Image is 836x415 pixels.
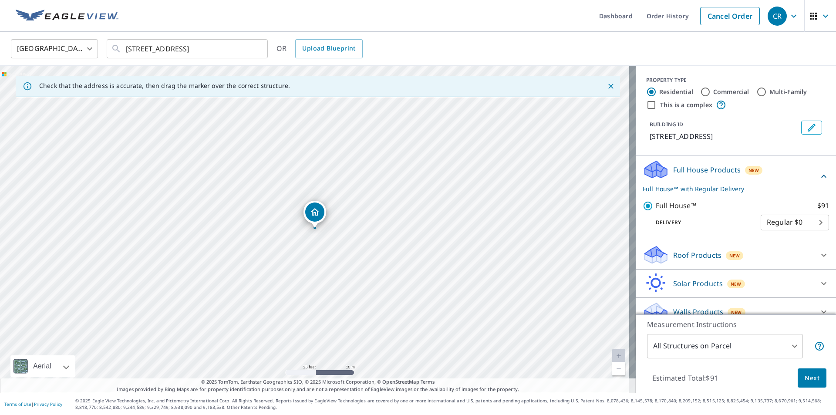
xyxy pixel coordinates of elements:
span: New [729,252,740,259]
p: | [4,402,62,407]
a: Upload Blueprint [295,39,362,58]
label: Commercial [713,88,749,96]
p: © 2025 Eagle View Technologies, Inc. and Pictometry International Corp. All Rights Reserved. Repo... [75,398,832,411]
p: Full House™ with Regular Delivery [643,184,819,193]
p: Full House™ [656,200,696,211]
button: Next [798,368,826,388]
a: Current Level 20, Zoom In Disabled [612,349,625,362]
p: Full House Products [673,165,741,175]
p: Measurement Instructions [647,319,825,330]
div: OR [276,39,363,58]
button: Edit building 1 [801,121,822,135]
div: [GEOGRAPHIC_DATA] [11,37,98,61]
div: Aerial [10,355,75,377]
label: Residential [659,88,693,96]
p: Walls Products [673,307,723,317]
a: Terms of Use [4,401,31,407]
label: Multi-Family [769,88,807,96]
img: EV Logo [16,10,118,23]
label: This is a complex [660,101,712,109]
p: Delivery [643,219,761,226]
span: New [748,167,759,174]
div: PROPERTY TYPE [646,76,826,84]
span: Upload Blueprint [302,43,355,54]
p: Solar Products [673,278,723,289]
p: [STREET_ADDRESS] [650,131,798,142]
input: Search by address or latitude-longitude [126,37,250,61]
div: Solar ProductsNew [643,273,829,294]
div: All Structures on Parcel [647,334,803,358]
a: OpenStreetMap [382,378,419,385]
p: Roof Products [673,250,721,260]
p: BUILDING ID [650,121,683,128]
div: Dropped pin, building 1, Residential property, 1121 Hereford Ranch Rd Cheyenne, WY 82007 [303,201,326,228]
div: Full House ProductsNewFull House™ with Regular Delivery [643,159,829,193]
p: Estimated Total: $91 [645,368,725,388]
span: Your report will include each building or structure inside the parcel boundary. In some cases, du... [814,341,825,351]
span: New [731,280,742,287]
span: New [731,309,742,316]
div: Aerial [30,355,54,377]
span: Next [805,373,819,384]
a: Cancel Order [700,7,760,25]
div: Roof ProductsNew [643,245,829,266]
p: $91 [817,200,829,211]
a: Privacy Policy [34,401,62,407]
button: Close [605,81,617,92]
div: Regular $0 [761,210,829,235]
div: Walls ProductsNew [643,301,829,322]
span: © 2025 TomTom, Earthstar Geographics SIO, © 2025 Microsoft Corporation, © [201,378,435,386]
a: Terms [421,378,435,385]
div: CR [768,7,787,26]
a: Current Level 20, Zoom Out [612,362,625,375]
p: Check that the address is accurate, then drag the marker over the correct structure. [39,82,290,90]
